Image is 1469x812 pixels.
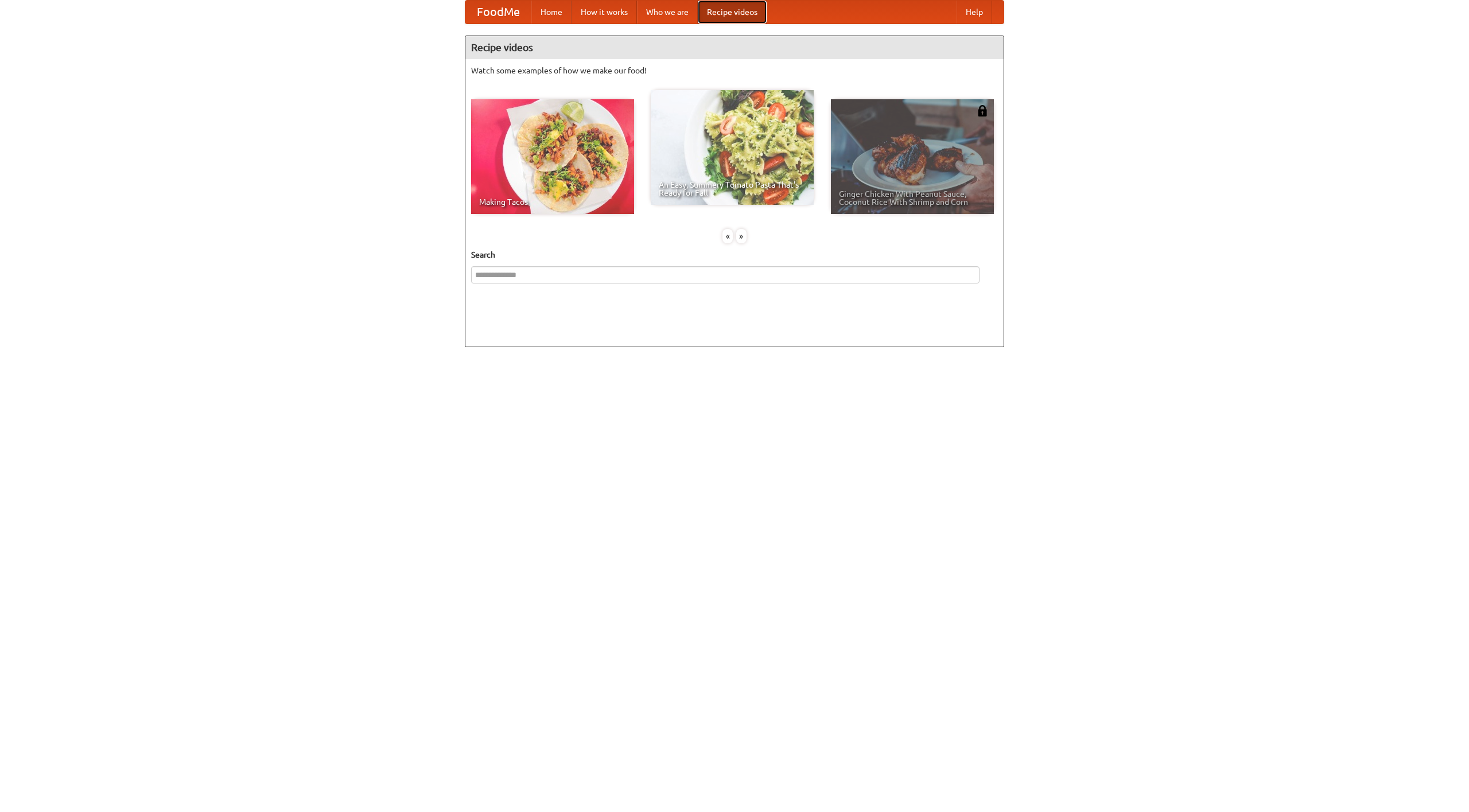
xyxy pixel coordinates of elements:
a: Help [957,1,992,24]
span: An Easy, Summery Tomato Pasta That's Ready for Fall [659,181,806,197]
p: Watch some examples of how we make our food! [471,65,998,76]
span: Making Tacos [479,198,626,206]
img: 483408.png [977,105,988,116]
div: » [736,229,747,243]
a: Making Tacos [471,99,634,214]
a: FoodMe [465,1,531,24]
a: Who we are [637,1,698,24]
h4: Recipe videos [465,36,1004,59]
a: How it works [572,1,637,24]
a: Recipe videos [698,1,767,24]
div: « [722,229,733,243]
a: Home [531,1,572,24]
h5: Search [471,249,998,261]
a: An Easy, Summery Tomato Pasta That's Ready for Fall [651,90,814,205]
